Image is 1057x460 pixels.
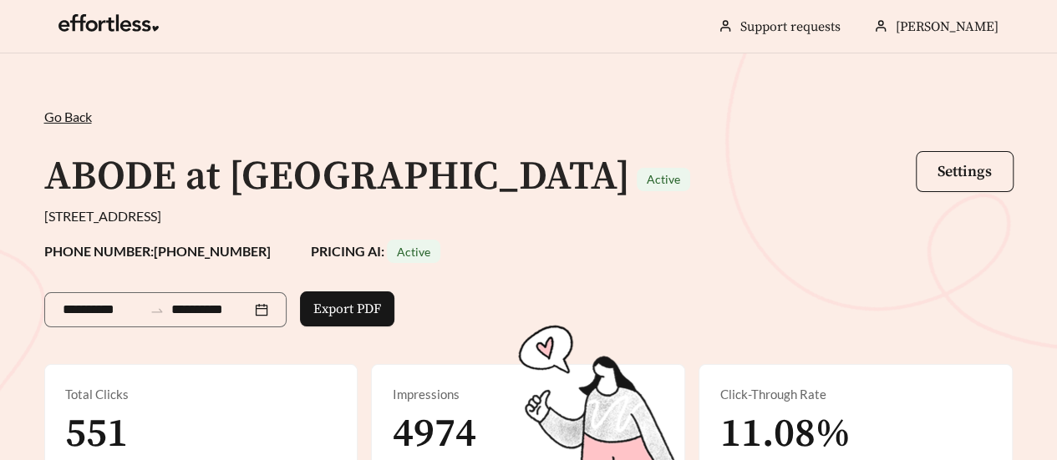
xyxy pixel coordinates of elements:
[938,162,992,181] span: Settings
[313,299,381,319] span: Export PDF
[397,245,430,259] span: Active
[44,109,92,124] span: Go Back
[65,409,128,459] span: 551
[740,18,841,35] a: Support requests
[300,291,394,326] button: Export PDF
[150,302,165,317] span: to
[916,151,1014,192] button: Settings
[150,303,165,318] span: swap-right
[647,172,680,186] span: Active
[65,385,338,404] div: Total Clicks
[392,409,475,459] span: 4974
[44,243,271,259] strong: PHONE NUMBER: [PHONE_NUMBER]
[896,18,999,35] span: [PERSON_NAME]
[311,243,440,259] strong: PRICING AI:
[719,409,850,459] span: 11.08%
[44,206,1014,226] div: [STREET_ADDRESS]
[392,385,664,404] div: Impressions
[719,385,992,404] div: Click-Through Rate
[44,152,630,202] h1: ABODE at [GEOGRAPHIC_DATA]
